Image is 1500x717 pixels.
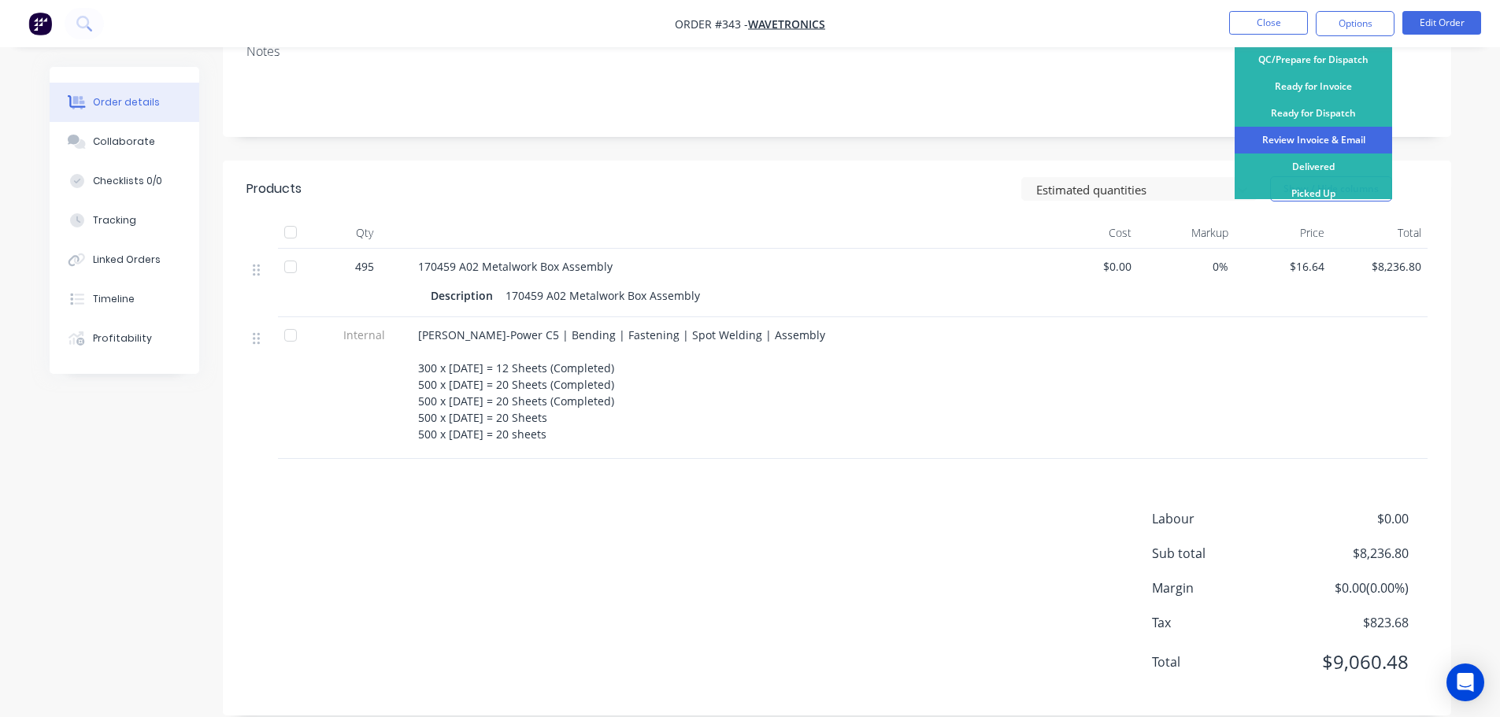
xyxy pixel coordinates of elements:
[675,17,748,31] span: Order #343 -
[50,161,199,201] button: Checklists 0/0
[93,95,160,109] div: Order details
[93,331,152,346] div: Profitability
[1235,46,1392,73] div: QC/Prepare for Dispatch
[1241,258,1325,275] span: $16.64
[93,213,136,227] div: Tracking
[1291,613,1408,632] span: $823.68
[1152,509,1292,528] span: Labour
[93,292,135,306] div: Timeline
[1152,613,1292,632] span: Tax
[431,284,499,307] div: Description
[1316,11,1394,36] button: Options
[1331,217,1428,249] div: Total
[1291,544,1408,563] span: $8,236.80
[1446,663,1484,701] div: Open Intercom Messenger
[355,258,374,275] span: 495
[324,327,406,343] span: Internal
[1235,73,1392,100] div: Ready for Invoice
[748,17,825,31] a: Wavetronics
[50,279,199,319] button: Timeline
[50,122,199,161] button: Collaborate
[50,240,199,279] button: Linked Orders
[93,174,162,188] div: Checklists 0/0
[1235,127,1392,153] div: Review Invoice & Email
[50,83,199,122] button: Order details
[317,217,412,249] div: Qty
[1402,11,1481,35] button: Edit Order
[1229,11,1308,35] button: Close
[1042,217,1139,249] div: Cost
[50,201,199,240] button: Tracking
[28,12,52,35] img: Factory
[1048,258,1132,275] span: $0.00
[1138,217,1235,249] div: Markup
[1235,100,1392,127] div: Ready for Dispatch
[1291,509,1408,528] span: $0.00
[1152,544,1292,563] span: Sub total
[1144,258,1228,275] span: 0%
[93,253,161,267] div: Linked Orders
[499,284,706,307] div: 170459 A02 Metalwork Box Assembly
[246,44,1428,59] div: Notes
[1291,578,1408,597] span: $0.00 ( 0.00 %)
[418,259,613,274] span: 170459 A02 Metalwork Box Assembly
[93,135,155,149] div: Collaborate
[50,319,199,358] button: Profitability
[1291,648,1408,676] span: $9,060.48
[418,327,825,442] span: [PERSON_NAME]-Power C5 | Bending | Fastening | Spot Welding | Assembly 300 x [DATE] = 12 Sheets (...
[1235,217,1331,249] div: Price
[1152,652,1292,671] span: Total
[1152,578,1292,597] span: Margin
[1337,258,1421,275] span: $8,236.80
[246,179,302,198] div: Products
[1235,180,1392,207] div: Picked Up
[1235,153,1392,180] div: Delivered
